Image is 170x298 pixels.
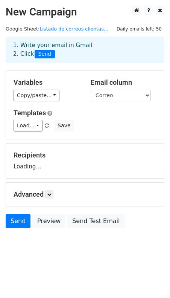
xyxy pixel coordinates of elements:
[14,120,42,131] a: Load...
[39,26,108,32] a: Listado de correos clientas...
[6,26,108,32] small: Google Sheet:
[14,151,156,159] h5: Recipients
[6,214,30,228] a: Send
[6,6,164,18] h2: New Campaign
[14,90,59,101] a: Copy/paste...
[67,214,124,228] a: Send Test Email
[14,109,46,117] a: Templates
[8,41,162,58] div: 1. Write your email in Gmail 2. Click
[54,120,74,131] button: Save
[114,26,164,32] a: Daily emails left: 50
[114,25,164,33] span: Daily emails left: 50
[91,78,156,87] h5: Email column
[35,50,55,59] span: Send
[32,214,65,228] a: Preview
[14,78,79,87] h5: Variables
[14,190,156,199] h5: Advanced
[14,151,156,171] div: Loading...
